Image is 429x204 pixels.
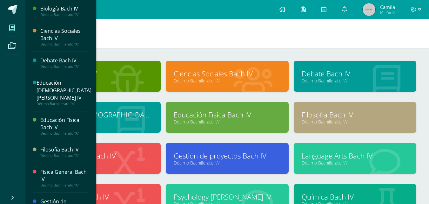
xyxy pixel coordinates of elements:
[37,79,91,106] a: Educación [DEMOGRAPHIC_DATA][PERSON_NAME] IVDécimo Bachillerato "A"
[40,57,89,69] a: Debate Bach IVDécimo Bachillerato "A"
[302,160,408,166] a: Décimo Bachillerato "A"
[174,192,280,202] a: Psychology [PERSON_NAME] IV
[174,110,280,120] a: Educación Física Bach IV
[37,79,91,101] div: Educación [DEMOGRAPHIC_DATA][PERSON_NAME] IV
[46,151,153,161] a: Física General Bach IV
[37,102,91,106] div: Décimo Bachillerato "A"
[174,151,280,161] a: Gestión de proyectos Bach IV
[40,183,89,187] div: Décimo Bachillerato "A"
[302,69,408,79] a: Debate Bach IV
[40,131,89,136] div: Décimo Bachillerato "A"
[40,168,89,187] a: Física General Bach IVDécimo Bachillerato "A"
[380,10,395,15] span: Mi Perfil
[40,57,89,64] div: Debate Bach IV
[302,192,408,202] a: Química Bach IV
[40,153,89,158] div: Décimo Bachillerato "A"
[363,3,375,16] img: 45x45
[46,78,153,84] a: Décimo Bachillerato "A"
[174,69,280,79] a: Ciencias Sociales Bach IV
[174,160,280,166] a: Décimo Bachillerato "A"
[46,192,153,202] a: Matemática Bach IV
[40,168,89,183] div: Física General Bach IV
[40,146,89,158] a: Filosofía Bach IVDécimo Bachillerato "A"
[302,110,408,120] a: Filosofía Bach IV
[174,119,280,125] a: Décimo Bachillerato "A"
[40,5,89,12] div: Biología Bach IV
[46,110,153,120] a: Educación [DEMOGRAPHIC_DATA][PERSON_NAME] IV
[174,78,280,84] a: Décimo Bachillerato "A"
[46,69,153,79] a: Biología Bach IV
[46,119,153,125] a: Décimo Bachillerato "A"
[46,160,153,166] a: Décimo Bachillerato "A"
[40,116,89,136] a: Educación Física Bach IVDécimo Bachillerato "A"
[40,27,89,46] a: Ciencias Sociales Bach IVDécimo Bachillerato "A"
[40,12,89,17] div: Décimo Bachillerato "A"
[40,116,89,131] div: Educación Física Bach IV
[40,27,89,42] div: Ciencias Sociales Bach IV
[40,64,89,69] div: Décimo Bachillerato "A"
[380,4,395,10] span: Camila
[302,151,408,161] a: Language Arts Bach IV
[40,42,89,46] div: Décimo Bachillerato "A"
[40,5,89,17] a: Biología Bach IVDécimo Bachillerato "A"
[302,78,408,84] a: Décimo Bachillerato "A"
[302,119,408,125] a: Décimo Bachillerato "A"
[40,146,89,153] div: Filosofía Bach IV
